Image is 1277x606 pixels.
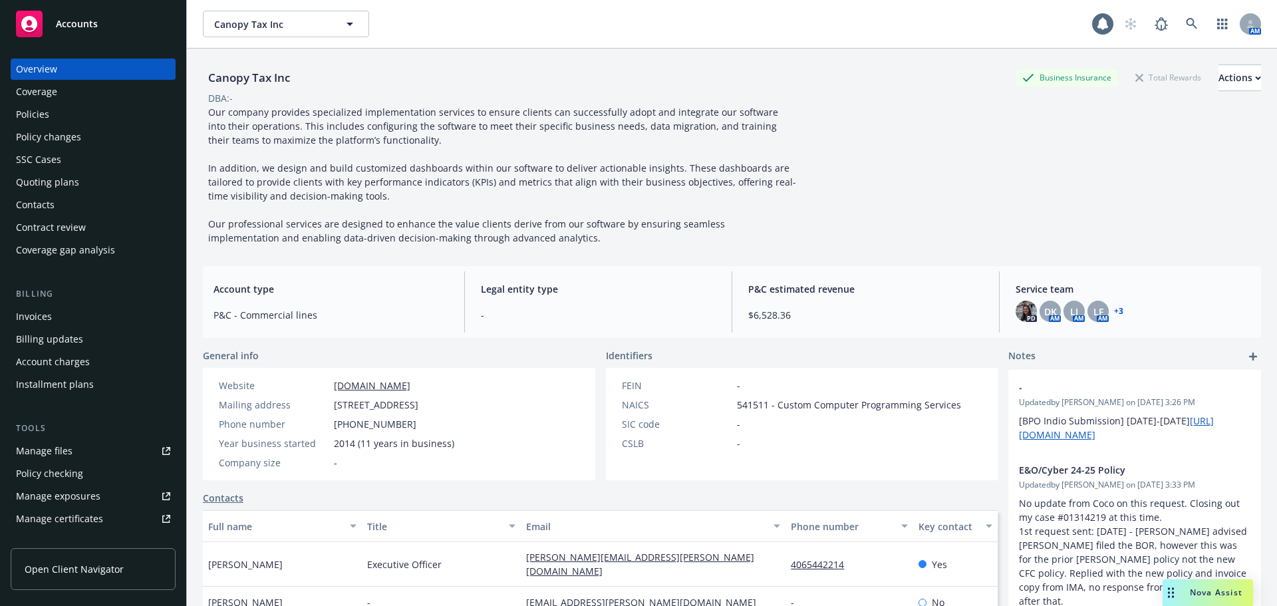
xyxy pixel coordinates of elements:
span: General info [203,349,259,363]
div: -Updatedby [PERSON_NAME] on [DATE] 3:26 PM[BPO Indio Submission] [DATE]-[DATE][URL][DOMAIN_NAME] [1008,370,1261,452]
div: SSC Cases [16,149,61,170]
span: 2014 (11 years in business) [334,436,454,450]
span: [STREET_ADDRESS] [334,398,418,412]
div: Policies [16,104,49,125]
a: Report a Bug [1148,11,1175,37]
div: Installment plans [16,374,94,395]
div: Coverage gap analysis [16,239,115,261]
a: Contacts [11,194,176,216]
a: Start snowing [1117,11,1144,37]
span: Service team [1016,282,1250,296]
a: Policy changes [11,126,176,148]
a: Coverage [11,81,176,102]
a: Switch app [1209,11,1236,37]
a: Manage exposures [11,486,176,507]
div: Email [526,520,766,533]
button: Full name [203,510,362,542]
span: LI [1070,305,1078,319]
span: - [737,436,740,450]
button: Title [362,510,521,542]
div: Website [219,379,329,392]
div: Year business started [219,436,329,450]
button: Email [521,510,785,542]
a: +3 [1114,307,1123,315]
div: Actions [1218,65,1261,90]
span: Updated by [PERSON_NAME] on [DATE] 3:26 PM [1019,396,1250,408]
div: Manage exposures [16,486,100,507]
div: Company size [219,456,329,470]
span: - [737,417,740,431]
span: Executive Officer [367,557,442,571]
div: Total Rewards [1129,69,1208,86]
button: Nova Assist [1163,579,1253,606]
div: Account charges [16,351,90,373]
span: $6,528.36 [748,308,983,322]
a: Search [1179,11,1205,37]
button: Phone number [785,510,913,542]
img: photo [1016,301,1037,322]
span: Accounts [56,19,98,29]
span: - [1019,380,1216,394]
a: [DOMAIN_NAME] [334,379,410,392]
div: Full name [208,520,342,533]
span: P&C - Commercial lines [213,308,448,322]
span: Notes [1008,349,1036,365]
div: Manage files [16,440,72,462]
div: Billing [11,287,176,301]
span: Yes [932,557,947,571]
span: [PHONE_NUMBER] [334,417,416,431]
div: Key contact [919,520,978,533]
a: Billing updates [11,329,176,350]
a: Account charges [11,351,176,373]
a: Manage claims [11,531,176,552]
a: [PERSON_NAME][EMAIL_ADDRESS][PERSON_NAME][DOMAIN_NAME] [526,551,754,577]
span: P&C estimated revenue [748,282,983,296]
a: Manage certificates [11,508,176,530]
span: Canopy Tax Inc [214,17,329,31]
span: Identifiers [606,349,652,363]
a: Manage files [11,440,176,462]
div: Tools [11,422,176,435]
button: Key contact [913,510,998,542]
a: add [1245,349,1261,365]
a: Quoting plans [11,172,176,193]
a: Installment plans [11,374,176,395]
div: CSLB [622,436,732,450]
p: [BPO Indio Submission] [DATE]-[DATE] [1019,414,1250,442]
span: Open Client Navigator [25,562,124,576]
span: - [334,456,337,470]
a: Accounts [11,5,176,43]
div: Billing updates [16,329,83,350]
span: Updated by [PERSON_NAME] on [DATE] 3:33 PM [1019,479,1250,491]
div: Overview [16,59,57,80]
span: [PERSON_NAME] [208,557,283,571]
a: Policies [11,104,176,125]
a: Overview [11,59,176,80]
div: Canopy Tax Inc [203,69,295,86]
a: Policy checking [11,463,176,484]
div: Mailing address [219,398,329,412]
div: Policy checking [16,463,83,484]
div: Invoices [16,306,52,327]
a: SSC Cases [11,149,176,170]
div: Phone number [219,417,329,431]
span: Account type [213,282,448,296]
span: E&O/Cyber 24-25 Policy [1019,463,1216,477]
div: Quoting plans [16,172,79,193]
a: Contract review [11,217,176,238]
div: Business Insurance [1016,69,1118,86]
div: Manage certificates [16,508,103,530]
span: Nova Assist [1190,587,1242,598]
div: Policy changes [16,126,81,148]
div: Contacts [16,194,55,216]
div: SIC code [622,417,732,431]
div: NAICS [622,398,732,412]
span: LF [1093,305,1103,319]
div: FEIN [622,379,732,392]
div: Phone number [791,520,893,533]
div: Contract review [16,217,86,238]
span: 541511 - Custom Computer Programming Services [737,398,961,412]
a: Coverage gap analysis [11,239,176,261]
div: Coverage [16,81,57,102]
